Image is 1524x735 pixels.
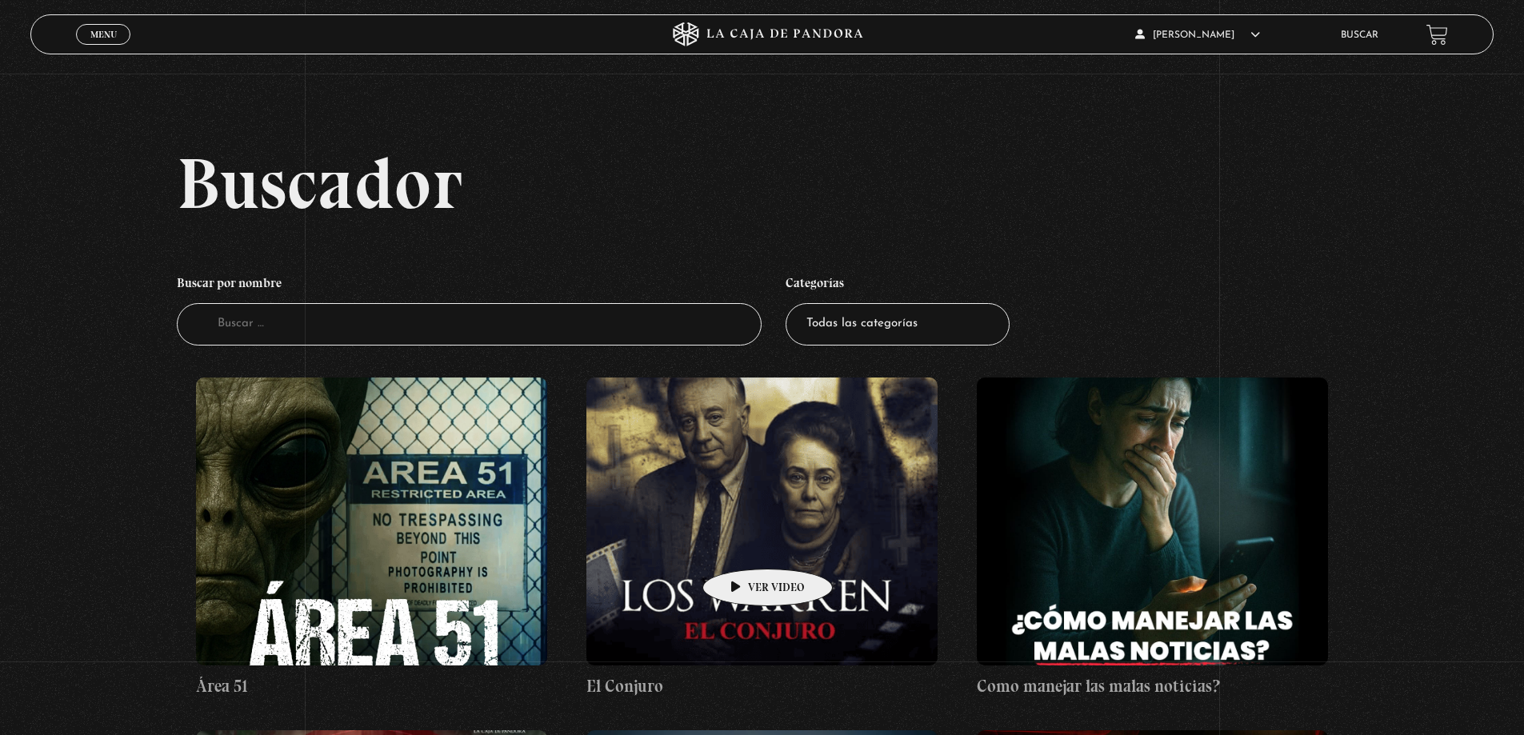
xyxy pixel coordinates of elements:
span: Cerrar [85,43,122,54]
span: Menu [90,30,117,39]
h2: Buscador [177,147,1494,219]
h4: Buscar por nombre [177,267,762,304]
a: Área 51 [196,377,547,699]
a: Como manejar las malas noticias? [977,377,1328,699]
a: Buscar [1341,30,1378,40]
h4: Categorías [786,267,1010,304]
h4: Como manejar las malas noticias? [977,673,1328,699]
h4: Área 51 [196,673,547,699]
span: [PERSON_NAME] [1135,30,1260,40]
a: El Conjuro [586,377,938,699]
a: View your shopping cart [1426,24,1448,46]
h4: El Conjuro [586,673,938,699]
